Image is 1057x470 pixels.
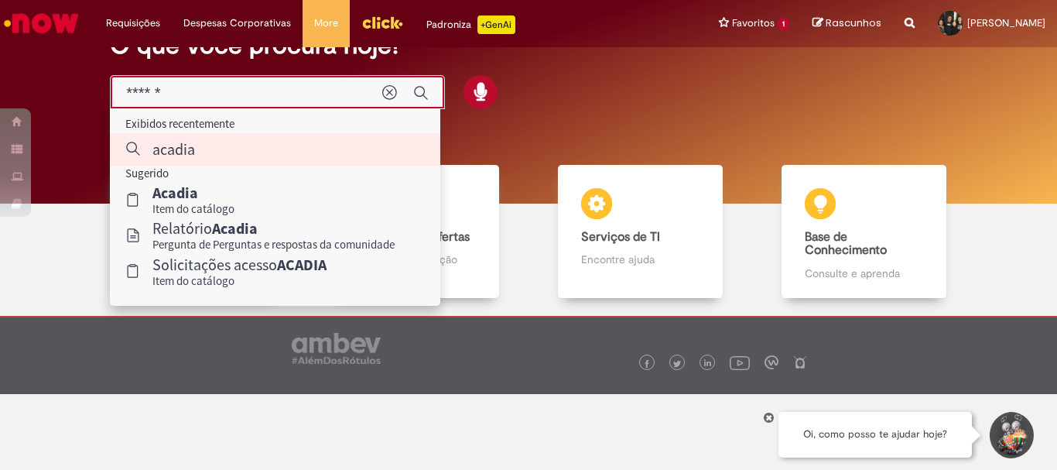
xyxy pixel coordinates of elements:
img: logo_footer_workplace.png [765,355,778,369]
button: Iniciar Conversa de Suporte [987,412,1034,458]
span: More [314,15,338,31]
h2: O que você procura hoje? [110,32,947,59]
img: logo_footer_youtube.png [730,352,750,372]
img: logo_footer_twitter.png [673,360,681,368]
span: Rascunhos [826,15,881,30]
a: Rascunhos [812,16,881,31]
p: +GenAi [477,15,515,34]
img: logo_footer_ambev_rotulo_gray.png [292,333,381,364]
img: click_logo_yellow_360x200.png [361,11,403,34]
a: Base de Conhecimento Consulte e aprenda [752,165,976,299]
p: Consulte e aprenda [805,266,922,281]
span: Favoritos [732,15,775,31]
span: [PERSON_NAME] [967,16,1045,29]
span: 1 [778,18,789,31]
span: Requisições [106,15,160,31]
p: Encontre ajuda [581,252,699,267]
div: Oi, como posso te ajudar hoje? [778,412,972,458]
img: logo_footer_facebook.png [643,360,651,368]
img: logo_footer_linkedin.png [704,359,712,369]
b: Serviços de TI [581,229,660,245]
img: logo_footer_naosei.png [793,355,807,369]
a: Tirar dúvidas Tirar dúvidas com Lupi Assist e Gen Ai [81,165,305,299]
a: Serviços de TI Encontre ajuda [528,165,752,299]
img: ServiceNow [2,8,81,39]
b: Base de Conhecimento [805,229,887,259]
div: Padroniza [426,15,515,34]
span: Despesas Corporativas [183,15,291,31]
